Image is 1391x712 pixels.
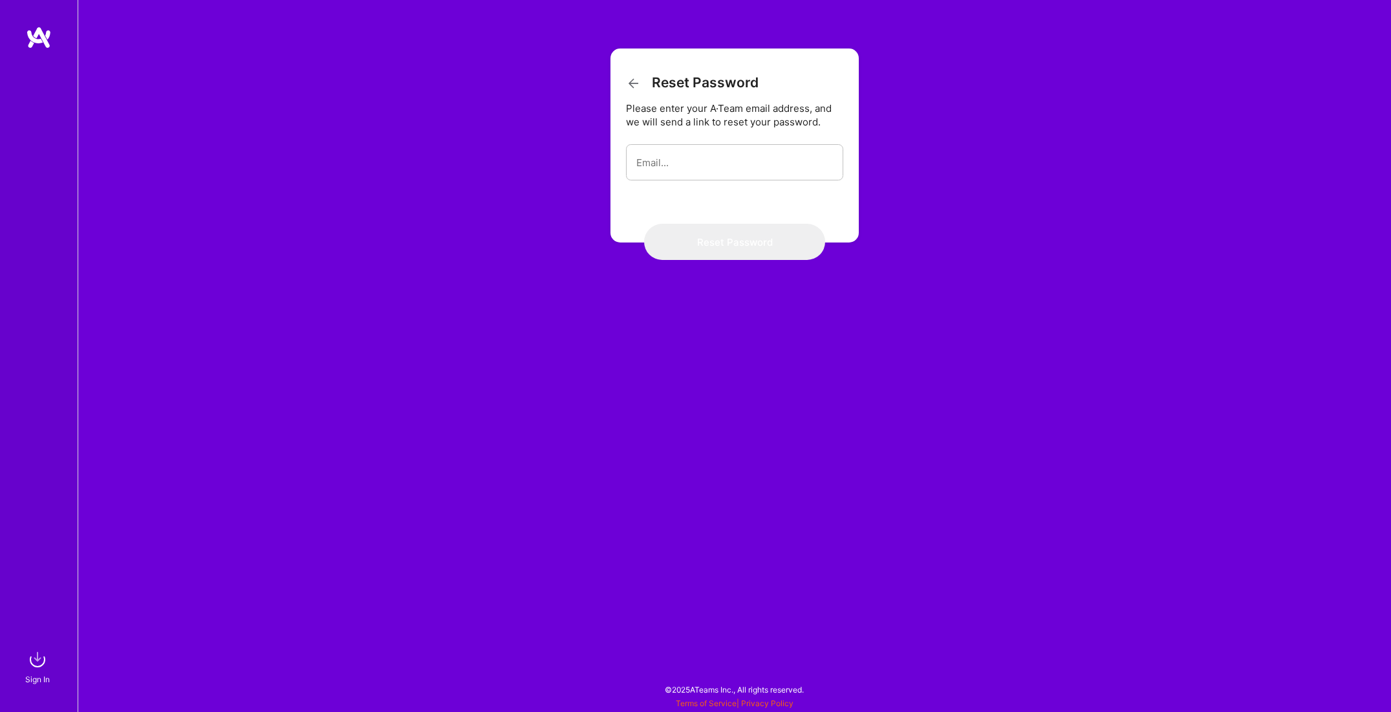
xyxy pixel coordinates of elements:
a: Terms of Service [676,698,737,708]
h3: Reset Password [626,74,759,91]
span: | [676,698,793,708]
img: sign in [25,647,50,673]
a: sign inSign In [27,647,50,686]
button: Reset Password [644,224,825,260]
i: icon ArrowBack [626,76,642,91]
div: Sign In [25,673,50,686]
div: © 2025 ATeams Inc., All rights reserved. [78,673,1391,706]
input: Email... [636,146,833,179]
div: Please enter your A·Team email address, and we will send a link to reset your password. [626,102,843,129]
img: logo [26,26,52,49]
a: Privacy Policy [741,698,793,708]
